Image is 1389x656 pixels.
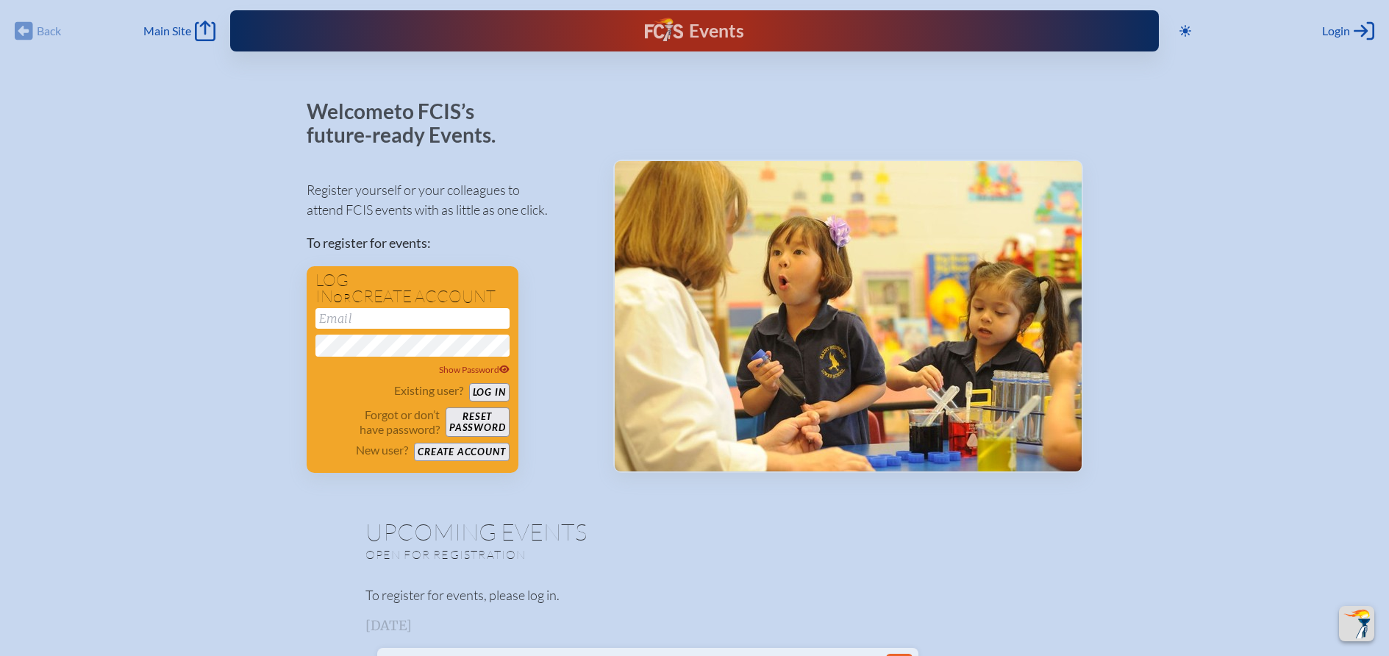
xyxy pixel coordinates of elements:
p: Welcome to FCIS’s future-ready Events. [307,100,513,146]
button: Resetpassword [446,407,509,437]
span: Show Password [439,364,510,375]
a: Main Site [143,21,215,41]
button: Create account [414,443,509,461]
p: To register for events: [307,233,590,253]
img: To the top [1342,609,1371,638]
div: FCIS Events — Future ready [486,18,904,44]
p: To register for events, please log in. [365,585,1024,605]
input: Email [315,308,510,329]
span: or [333,290,351,305]
p: Forgot or don’t have password? [315,407,440,437]
button: Log in [469,383,510,402]
img: Events [615,161,1082,471]
h3: [DATE] [365,618,1024,633]
p: New user? [356,443,408,457]
span: Login [1322,24,1350,38]
h1: Log in create account [315,272,510,305]
span: Main Site [143,24,191,38]
p: Register yourself or your colleagues to attend FCIS events with as little as one click. [307,180,590,220]
button: Scroll Top [1339,606,1374,641]
h1: Upcoming Events [365,520,1024,543]
p: Existing user? [394,383,463,398]
p: Open for registration [365,547,754,562]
